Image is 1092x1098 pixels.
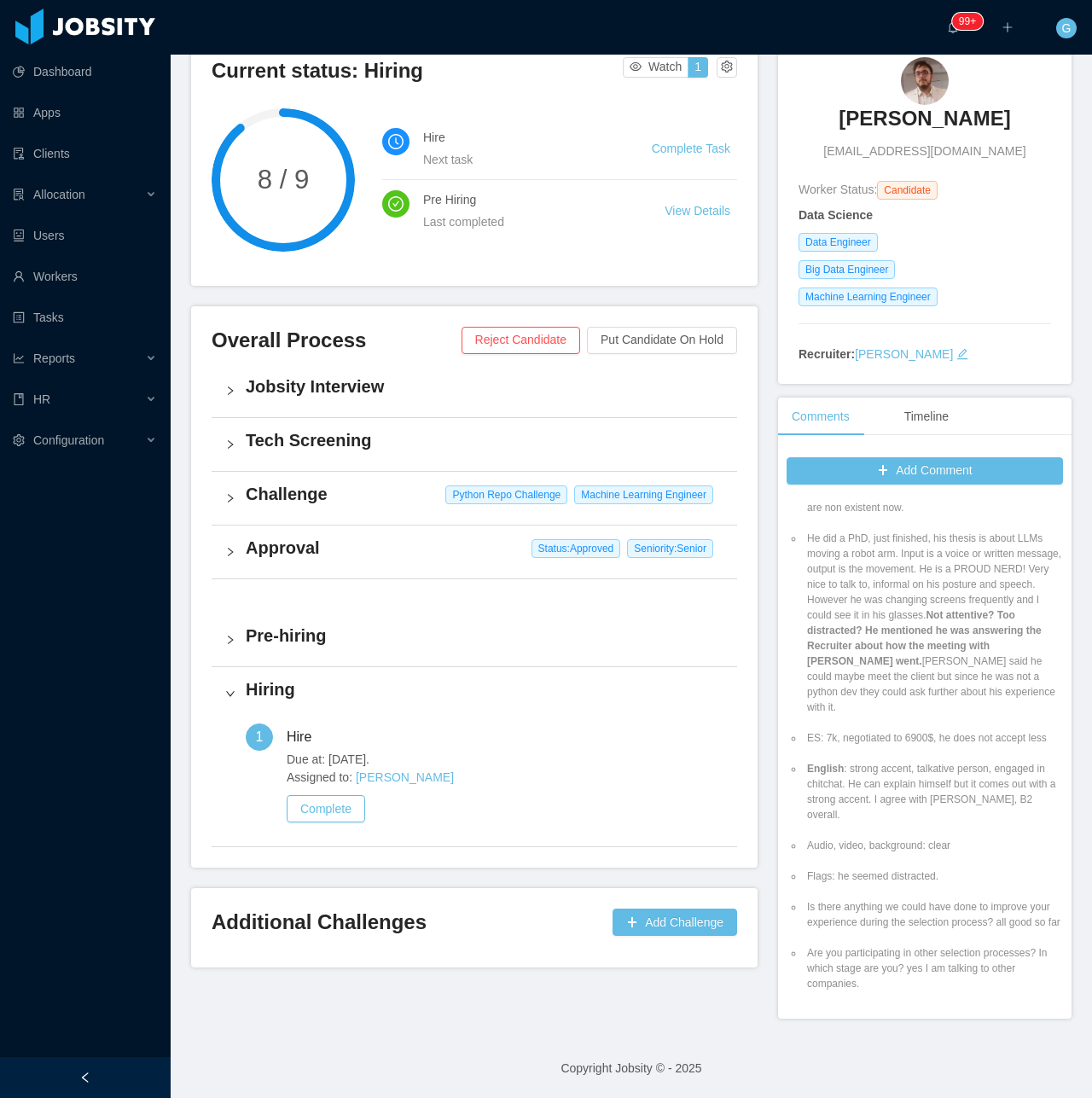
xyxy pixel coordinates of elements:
[212,613,737,666] div: icon: rightPre-hiring
[787,457,1063,485] button: icon: plusAdd Comment
[804,838,1063,853] li: Audio, video, background: clear
[13,96,157,130] a: icon: appstoreApps
[462,327,580,354] button: Reject Candidate
[652,142,730,155] a: Complete Task
[13,300,157,334] a: icon: profileTasks
[799,260,895,279] span: Big Data Engineer
[1062,18,1072,38] span: G
[212,166,355,193] span: 8 / 9
[225,547,235,557] i: icon: right
[799,233,878,252] span: Data Engineer
[623,57,688,78] button: icon: eyeWatch
[717,57,737,78] button: icon: setting
[13,55,157,89] a: icon: pie-chartDashboard
[287,751,723,769] span: Due at: [DATE].
[877,181,938,200] span: Candidate
[287,769,723,787] span: Assigned to:
[807,763,844,775] strong: English
[246,428,723,452] h4: Tech Screening
[665,204,730,218] a: View Details
[799,183,877,196] span: Worker Status:
[445,485,567,504] span: Python Repo Challenge
[225,386,235,396] i: icon: right
[839,105,1010,142] a: [PERSON_NAME]
[613,909,737,936] button: icon: plusAdd Challenge
[13,189,25,200] i: icon: solution
[947,21,959,33] i: icon: bell
[13,352,25,364] i: icon: line-chart
[13,218,157,253] a: icon: robotUsers
[804,1007,1063,1022] li: Jobsity resume ready: YES
[799,347,855,361] strong: Recruiter:
[799,208,873,222] strong: Data Science
[287,795,365,822] button: Complete
[423,128,611,147] h4: Hire
[423,150,611,169] div: Next task
[256,729,264,744] span: 1
[246,624,723,648] h4: Pre-hiring
[33,351,75,365] span: Reports
[804,761,1063,822] li: : strong accent, talkative person, engaged in chitchat. He can explain himself but it comes out w...
[804,869,1063,884] li: Flags: he seemed distracted.
[952,13,983,30] sup: 239
[13,434,25,446] i: icon: setting
[423,190,624,209] h4: Pre Hiring
[839,105,1010,132] h3: [PERSON_NAME]
[901,57,949,105] img: eb806650-73e8-4a42-8429-6fb5ecfaace6_68e0151797565-90w.png
[778,398,863,436] div: Comments
[531,539,621,558] span: Status: Approved
[246,536,723,560] h4: Approval
[574,485,713,504] span: Machine Learning Engineer
[212,57,623,84] h3: Current status: Hiring
[212,667,737,720] div: icon: rightHiring
[33,433,104,447] span: Configuration
[627,539,713,558] span: Seniority: Senior
[855,347,953,361] a: [PERSON_NAME]
[956,348,968,360] i: icon: edit
[1002,21,1014,33] i: icon: plus
[171,1039,1092,1098] footer: Copyright Jobsity © - 2025
[212,364,737,417] div: icon: rightJobsity Interview
[804,899,1063,930] li: Is there anything we could have done to improve your experience during the selection process? all...
[823,142,1025,160] span: [EMAIL_ADDRESS][DOMAIN_NAME]
[804,945,1063,991] li: Are you participating in other selection processes? In which stage are you? yes I am talking to o...
[13,259,157,293] a: icon: userWorkers
[212,909,606,936] h3: Additional Challenges
[807,609,1042,667] strong: Not attentive? Too distracted? He mentioned he was answering the Recruiter about how the meeting ...
[225,493,235,503] i: icon: right
[13,393,25,405] i: icon: book
[33,188,85,201] span: Allocation
[225,688,235,699] i: icon: right
[212,418,737,471] div: icon: rightTech Screening
[804,730,1063,746] li: ES: 7k, negotiated to 6900$, he does not accept less
[388,196,404,212] i: icon: check-circle
[356,770,454,784] a: [PERSON_NAME]
[225,439,235,450] i: icon: right
[287,802,365,816] a: Complete
[212,472,737,525] div: icon: rightChallenge
[33,392,50,406] span: HR
[246,677,723,701] h4: Hiring
[688,57,708,78] button: 1
[388,134,404,149] i: icon: clock-circle
[587,327,737,354] button: Put Candidate On Hold
[13,137,157,171] a: icon: auditClients
[225,635,235,645] i: icon: right
[423,212,624,231] div: Last completed
[787,316,1063,1063] div: Prehiring Notes:
[891,398,962,436] div: Timeline
[287,723,325,751] div: Hire
[212,526,737,578] div: icon: rightApproval
[212,327,462,354] h3: Overall Process
[804,531,1063,715] li: He did a PhD, just finished, his thesis is about LLMs moving a robot arm. Input is a voice or wri...
[246,375,723,398] h4: Jobsity Interview
[799,288,938,306] span: Machine Learning Engineer
[246,482,723,506] h4: Challenge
